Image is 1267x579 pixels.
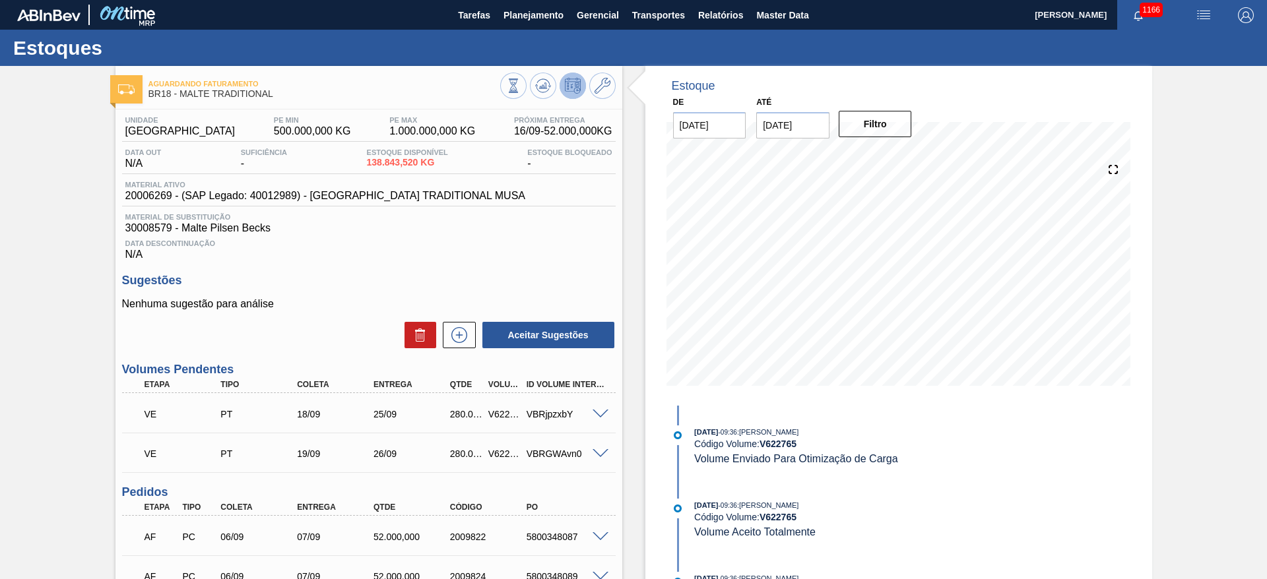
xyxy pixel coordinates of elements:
label: De [673,98,684,107]
div: 19/09/2025 [294,448,379,459]
div: Coleta [294,380,379,389]
img: userActions [1196,7,1212,23]
span: Master Data [756,7,808,23]
span: Tarefas [458,7,490,23]
div: 52.000,000 [370,532,456,542]
div: VBRjpzxbY [523,409,609,419]
span: [DATE] [694,501,718,509]
span: Data Descontinuação [125,239,612,247]
div: Volume Portal [485,380,525,389]
div: Qtde [447,380,486,389]
span: 500.000,000 KG [274,125,351,137]
span: Relatórios [698,7,743,23]
div: Código Volume: [694,439,1008,449]
div: Excluir Sugestões [398,322,436,348]
div: Nova sugestão [436,322,476,348]
span: Aguardando Faturamento [148,80,500,88]
span: 16/09 - 52.000,000 KG [514,125,612,137]
h1: Estoques [13,40,247,55]
div: - [524,148,615,169]
span: Material ativo [125,181,526,189]
div: Tipo [217,380,303,389]
div: Entrega [370,380,456,389]
div: - [238,148,290,169]
div: Volume Enviado para Transporte [141,439,227,468]
input: dd/mm/yyyy [673,112,746,138]
span: 1.000.000,000 KG [389,125,475,137]
button: Filtro [839,111,912,137]
span: PE MAX [389,116,475,124]
div: 25/09/2025 [370,409,456,419]
div: Id Volume Interno [523,380,609,389]
img: atual [674,504,682,512]
span: 20006269 - (SAP Legado: 40012989) - [GEOGRAPHIC_DATA] TRADITIONAL MUSA [125,190,526,202]
div: 06/09/2025 [217,532,303,542]
h3: Volumes Pendentes [122,363,616,377]
div: Aguardando Faturamento [141,522,181,551]
span: Unidade [125,116,236,124]
strong: V 622765 [760,512,796,522]
button: Notificações [1117,6,1159,24]
div: Código Volume: [694,512,1008,522]
div: Coleta [217,503,303,512]
h3: Sugestões [122,274,616,288]
p: VE [145,409,224,419]
div: 280.000,000 [447,448,486,459]
div: Tipo [179,503,218,512]
span: - 09:36 [719,429,737,436]
div: Aceitar Sugestões [476,320,616,350]
span: Volume Enviado Para Otimização de Carga [694,453,898,464]
div: PO [523,503,609,512]
button: Ir ao Master Data / Geral [589,73,616,99]
span: Volume Aceito Totalmente [694,526,816,537]
span: Planejamento [504,7,564,23]
div: 26/09/2025 [370,448,456,459]
h3: Pedidos [122,485,616,499]
span: PE MIN [274,116,351,124]
div: Etapa [141,503,181,512]
div: Qtde [370,503,456,512]
span: 1166 [1140,3,1163,17]
span: : [PERSON_NAME] [737,428,799,436]
div: Pedido de Transferência [217,448,303,459]
strong: V 622765 [760,439,796,449]
p: AF [145,532,178,542]
span: Gerencial [577,7,619,23]
div: Estoque [672,79,715,93]
span: Estoque Disponível [367,148,448,156]
div: VBRGWAvn0 [523,448,609,459]
span: BR18 - MALTE TRADITIONAL [148,89,500,99]
img: atual [674,431,682,439]
p: VE [145,448,224,459]
input: dd/mm/yyyy [756,112,829,138]
p: Nenhuma sugestão para análise [122,298,616,310]
button: Desprogramar Estoque [560,73,586,99]
div: V622765 [485,409,525,419]
button: Visão Geral dos Estoques [500,73,527,99]
label: Até [756,98,771,107]
span: 138.843,520 KG [367,158,448,168]
img: Logout [1238,7,1254,23]
button: Atualizar Gráfico [530,73,556,99]
div: Código [447,503,533,512]
span: - 09:36 [719,502,737,509]
span: 30008579 - Malte Pilsen Becks [125,222,612,234]
div: V622766 [485,448,525,459]
div: N/A [122,148,165,169]
div: N/A [122,234,616,260]
div: Etapa [141,380,227,389]
div: 280.000,000 [447,409,486,419]
span: [DATE] [694,428,718,436]
div: Entrega [294,503,379,512]
img: TNhmsLtSVTkK8tSr43FrP2fwEKptu5GPRR3wAAAABJRU5ErkJggg== [17,9,81,21]
img: Ícone [118,84,135,94]
div: 18/09/2025 [294,409,379,419]
div: Pedido de Transferência [217,409,303,419]
span: Material de Substituição [125,213,612,221]
span: : [PERSON_NAME] [737,501,799,509]
span: Suficiência [241,148,287,156]
span: Transportes [632,7,685,23]
div: Pedido de Compra [179,532,218,542]
span: Data out [125,148,162,156]
button: Aceitar Sugestões [482,322,614,348]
